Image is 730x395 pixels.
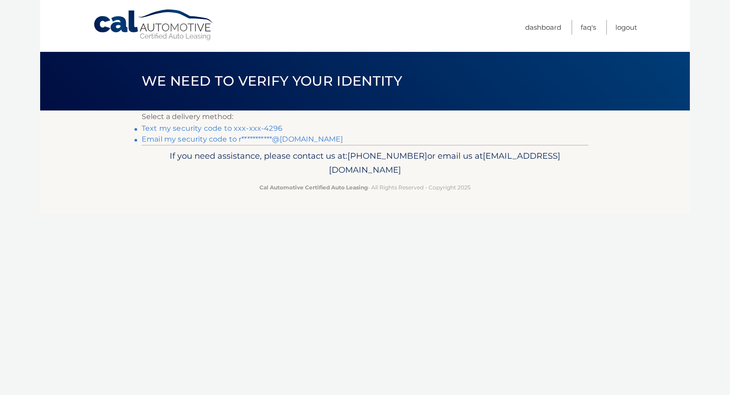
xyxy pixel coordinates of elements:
[259,184,368,191] strong: Cal Automotive Certified Auto Leasing
[142,110,588,123] p: Select a delivery method:
[93,9,215,41] a: Cal Automotive
[148,183,582,192] p: - All Rights Reserved - Copyright 2025
[581,20,596,35] a: FAQ's
[347,151,427,161] span: [PHONE_NUMBER]
[142,124,282,133] a: Text my security code to xxx-xxx-4296
[615,20,637,35] a: Logout
[148,149,582,178] p: If you need assistance, please contact us at: or email us at
[525,20,561,35] a: Dashboard
[142,73,402,89] span: We need to verify your identity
